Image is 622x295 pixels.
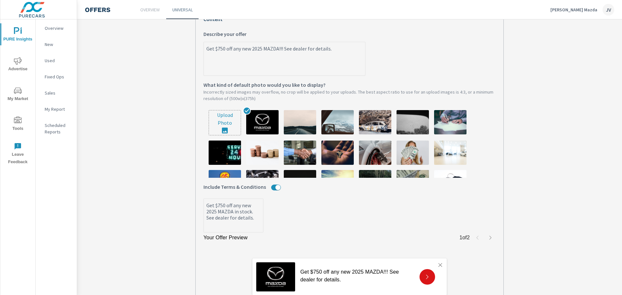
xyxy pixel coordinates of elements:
[45,122,72,135] p: Scheduled Reports
[397,110,429,134] img: description
[203,89,496,102] p: Incorrectly sized images may overflow, no crop will be applied to your uploads. The best aspect r...
[203,30,247,38] span: Describe your offer
[36,72,77,82] div: Fixed Ops
[359,170,391,194] img: description
[321,141,354,165] img: description
[434,170,466,194] img: description
[434,141,466,165] img: description
[45,57,72,64] p: Used
[284,141,316,165] img: description
[359,141,391,165] img: description
[172,6,193,13] p: Universal
[0,19,35,168] div: nav menu
[204,43,365,75] textarea: Describe your offer
[434,110,466,134] img: description
[45,25,72,31] p: Overview
[550,7,597,13] p: [PERSON_NAME] Mazda
[36,40,77,49] div: New
[256,262,295,291] img: dealership and mazda logo
[397,141,429,165] img: description
[2,142,33,166] span: Leave Feedback
[284,110,316,134] img: description
[140,6,160,13] p: Overview
[45,90,72,96] p: Sales
[36,88,77,98] div: Sales
[36,56,77,65] div: Used
[275,185,281,190] button: Include Terms & Conditions
[2,57,33,73] span: Advertise
[209,170,241,194] img: description
[300,268,414,284] p: Get $750 off any new 2025 MAZDA!!! See dealer for details.
[45,41,72,48] p: New
[397,170,429,194] img: description
[209,141,241,165] img: description
[45,106,72,112] p: My Report
[246,170,279,194] img: description
[2,27,33,43] span: PURE Insights
[2,117,33,132] span: Tools
[246,110,279,134] img: description
[203,234,248,242] p: Your Offer Preview
[203,81,326,89] span: What kind of default photo would you like to display?
[204,200,263,232] textarea: Get $750 off any new 2025 MAZDA in stock. See dealer for details.
[2,87,33,103] span: My Market
[321,170,354,194] img: description
[246,141,279,165] img: description
[36,104,77,114] div: My Report
[359,110,391,134] img: description
[321,110,354,134] img: description
[85,6,110,14] h4: Offers
[36,120,77,137] div: Scheduled Reports
[459,234,470,242] p: 1 of 2
[45,74,72,80] p: Fixed Ops
[284,170,316,194] img: description
[203,183,266,191] span: Include Terms & Conditions
[603,4,614,16] div: JV
[36,23,77,33] div: Overview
